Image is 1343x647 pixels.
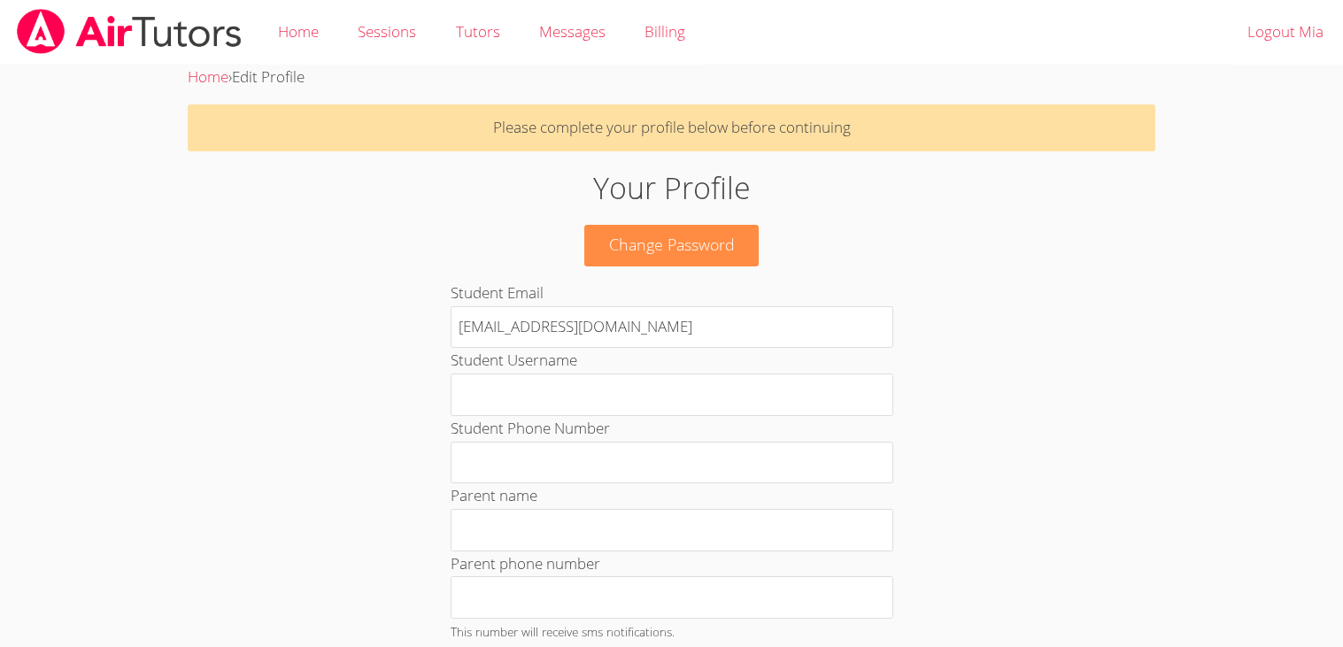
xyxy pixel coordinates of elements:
[232,66,305,87] span: Edit Profile
[451,553,600,574] label: Parent phone number
[451,350,577,370] label: Student Username
[584,225,760,266] a: Change Password
[451,623,675,640] small: This number will receive sms notifications.
[188,66,228,87] a: Home
[188,65,1154,90] div: ›
[188,104,1154,151] p: Please complete your profile below before continuing
[451,418,610,438] label: Student Phone Number
[451,485,537,505] label: Parent name
[451,282,544,303] label: Student Email
[309,166,1034,211] h1: Your Profile
[539,21,606,42] span: Messages
[15,9,243,54] img: airtutors_banner-c4298cdbf04f3fff15de1276eac7730deb9818008684d7c2e4769d2f7ddbe033.png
